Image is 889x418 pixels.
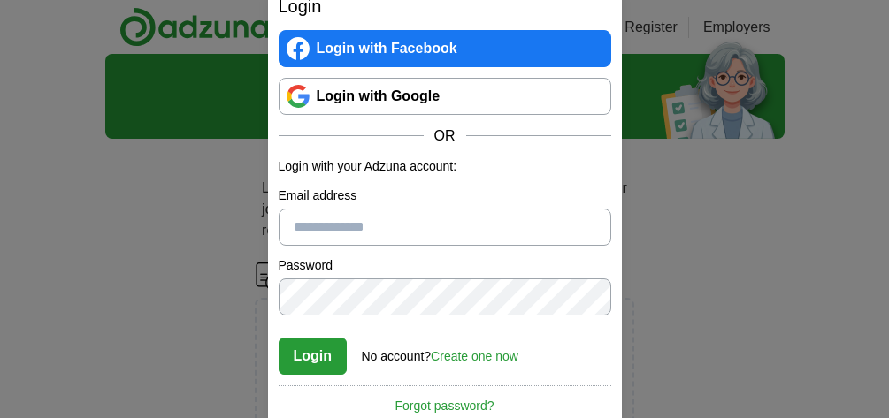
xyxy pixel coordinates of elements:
a: Login with Google [279,78,611,115]
label: Email address [279,186,611,205]
a: Create one now [431,349,518,363]
p: Login with your Adzuna account: [279,157,611,176]
span: OR [424,125,466,147]
a: Login with Facebook [279,30,611,67]
label: Password [279,256,611,275]
div: No account? [362,337,518,366]
a: Forgot password? [279,385,611,415]
button: Login [279,338,348,375]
